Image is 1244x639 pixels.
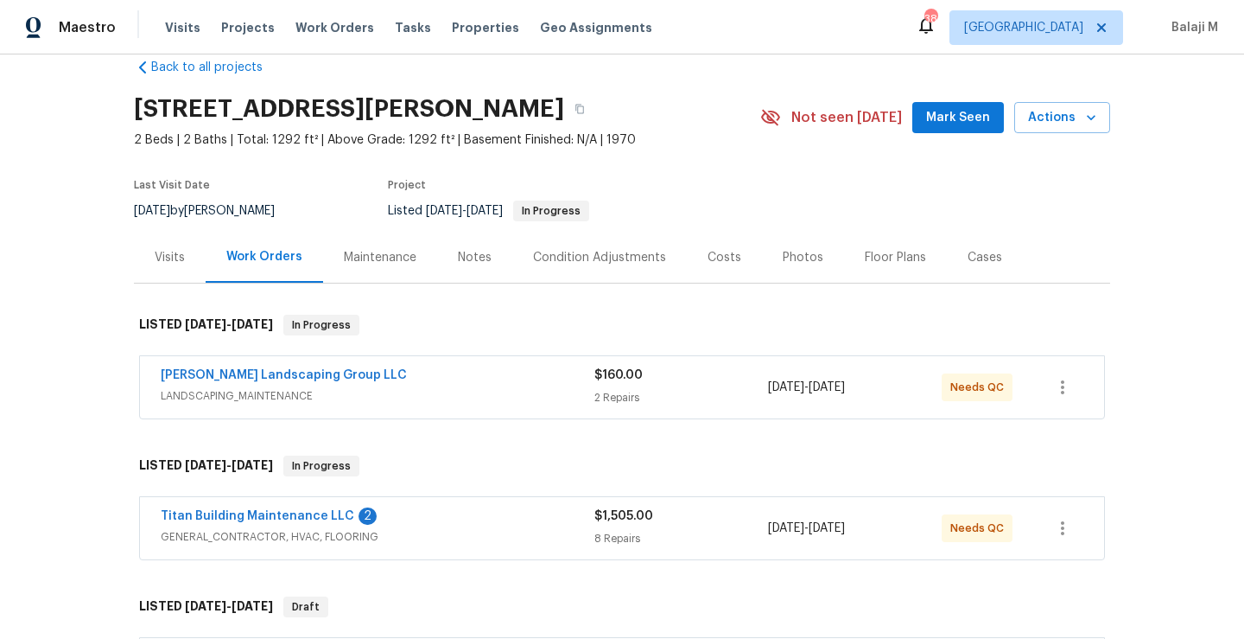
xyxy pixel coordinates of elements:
[708,249,741,266] div: Costs
[344,249,416,266] div: Maintenance
[594,369,643,381] span: $160.00
[134,579,1110,635] div: LISTED [DATE]-[DATE]Draft
[950,379,1011,396] span: Needs QC
[533,249,666,266] div: Condition Adjustments
[185,318,273,330] span: -
[912,102,1004,134] button: Mark Seen
[226,248,302,265] div: Work Orders
[165,19,200,36] span: Visits
[155,249,185,266] div: Visits
[161,387,594,405] span: LANDSCAPING_MAINTENANCE
[285,457,358,475] span: In Progress
[285,598,327,616] span: Draft
[452,19,519,36] span: Properties
[783,249,823,266] div: Photos
[768,520,845,537] span: -
[185,600,226,612] span: [DATE]
[295,19,374,36] span: Work Orders
[59,19,116,36] span: Maestro
[134,131,760,149] span: 2 Beds | 2 Baths | Total: 1292 ft² | Above Grade: 1292 ft² | Basement Finished: N/A | 1970
[221,19,275,36] span: Projects
[809,381,845,393] span: [DATE]
[950,520,1011,537] span: Needs QC
[139,597,273,617] h6: LISTED
[161,528,594,546] span: GENERAL_CONTRACTOR, HVAC, FLOORING
[466,205,503,217] span: [DATE]
[924,10,936,28] div: 38
[395,22,431,34] span: Tasks
[134,180,210,190] span: Last Visit Date
[139,456,273,476] h6: LISTED
[388,180,426,190] span: Project
[458,249,492,266] div: Notes
[232,459,273,471] span: [DATE]
[388,205,589,217] span: Listed
[185,459,226,471] span: [DATE]
[768,522,804,534] span: [DATE]
[768,381,804,393] span: [DATE]
[185,459,273,471] span: -
[134,205,170,217] span: [DATE]
[134,100,564,118] h2: [STREET_ADDRESS][PERSON_NAME]
[232,318,273,330] span: [DATE]
[185,600,273,612] span: -
[134,438,1110,494] div: LISTED [DATE]-[DATE]In Progress
[232,600,273,612] span: [DATE]
[809,522,845,534] span: [DATE]
[594,389,768,406] div: 2 Repairs
[515,206,587,216] span: In Progress
[1028,107,1096,129] span: Actions
[185,318,226,330] span: [DATE]
[964,19,1083,36] span: [GEOGRAPHIC_DATA]
[161,510,354,522] a: Titan Building Maintenance LLC
[791,109,902,126] span: Not seen [DATE]
[968,249,1002,266] div: Cases
[134,59,300,76] a: Back to all projects
[564,93,595,125] button: Copy Address
[865,249,926,266] div: Floor Plans
[594,530,768,547] div: 8 Repairs
[426,205,503,217] span: -
[359,508,377,525] div: 2
[134,201,295,221] div: by [PERSON_NAME]
[1165,19,1218,36] span: Balaji M
[161,369,407,381] a: [PERSON_NAME] Landscaping Group LLC
[1014,102,1110,134] button: Actions
[285,316,358,334] span: In Progress
[768,379,845,396] span: -
[926,107,990,129] span: Mark Seen
[540,19,652,36] span: Geo Assignments
[139,315,273,335] h6: LISTED
[426,205,462,217] span: [DATE]
[594,510,653,522] span: $1,505.00
[134,297,1110,353] div: LISTED [DATE]-[DATE]In Progress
